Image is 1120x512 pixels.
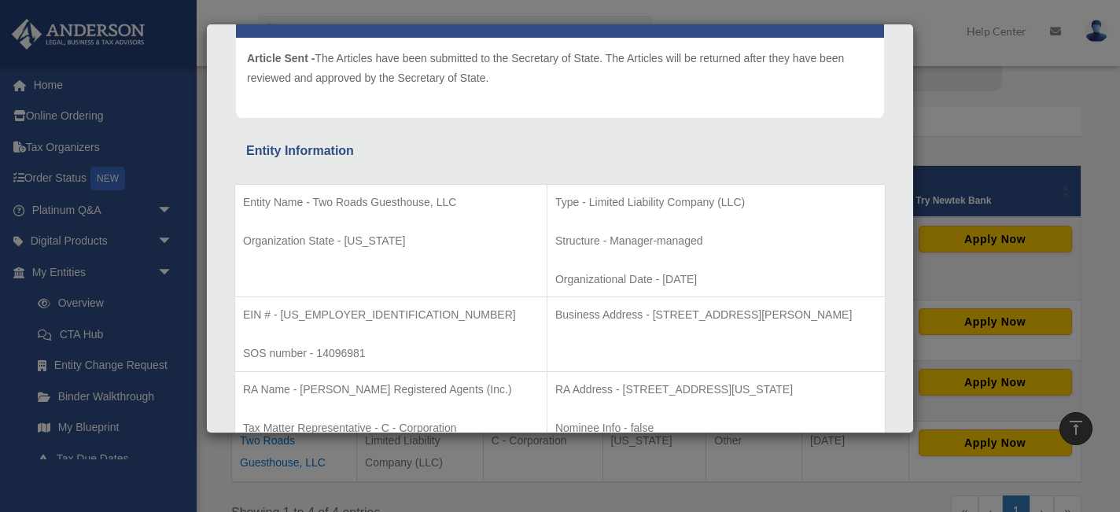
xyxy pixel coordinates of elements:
p: Structure - Manager-managed [555,231,877,251]
p: EIN # - [US_EMPLOYER_IDENTIFICATION_NUMBER] [243,305,539,325]
div: Entity Information [246,140,874,162]
p: RA Address - [STREET_ADDRESS][US_STATE] [555,380,877,400]
span: Article Sent - [247,52,315,64]
p: Type - Limited Liability Company (LLC) [555,193,877,212]
p: Nominee Info - false [555,418,877,438]
p: The Articles have been submitted to the Secretary of State. The Articles will be returned after t... [247,49,873,87]
p: Organizational Date - [DATE] [555,270,877,289]
p: Organization State - [US_STATE] [243,231,539,251]
p: Tax Matter Representative - C - Corporation [243,418,539,438]
p: SOS number - 14096981 [243,344,539,363]
p: Entity Name - Two Roads Guesthouse, LLC [243,193,539,212]
p: Business Address - [STREET_ADDRESS][PERSON_NAME] [555,305,877,325]
p: RA Name - [PERSON_NAME] Registered Agents (Inc.) [243,380,539,400]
